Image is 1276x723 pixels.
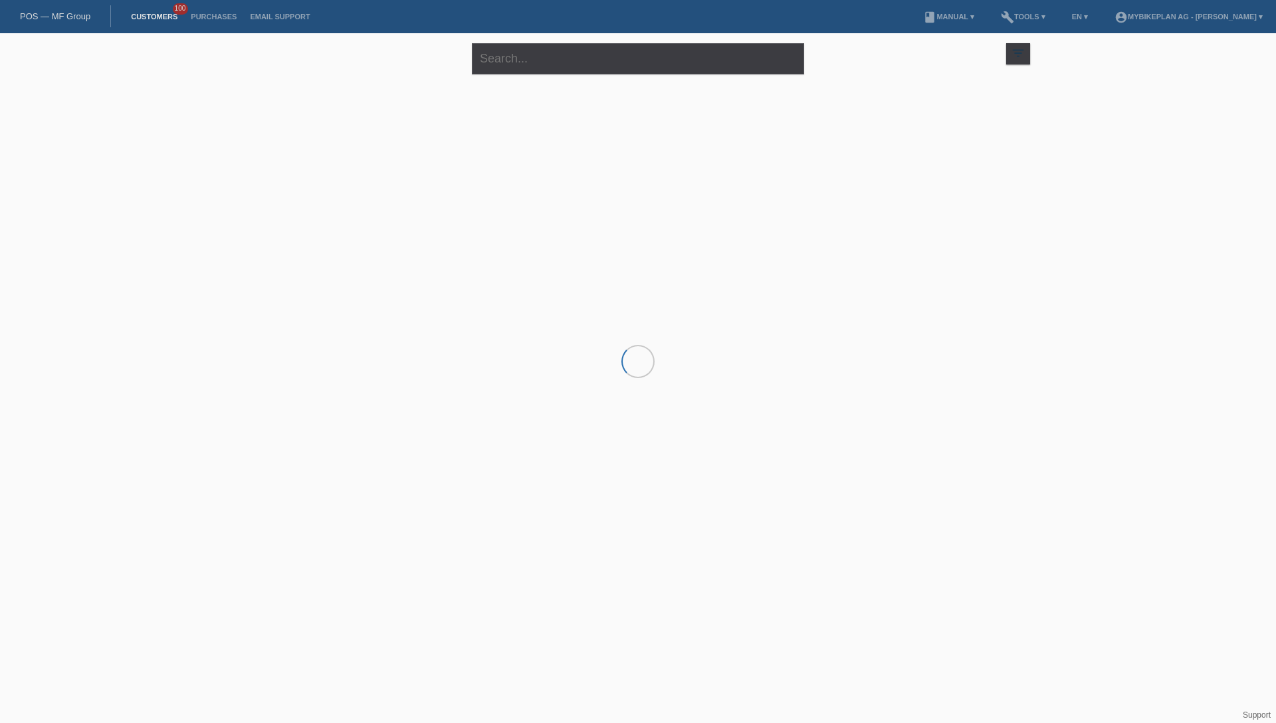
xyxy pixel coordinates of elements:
a: bookManual ▾ [916,13,981,21]
i: filter_list [1011,46,1025,60]
a: account_circleMybikeplan AG - [PERSON_NAME] ▾ [1108,13,1269,21]
a: buildTools ▾ [994,13,1052,21]
i: account_circle [1115,11,1128,24]
input: Search... [472,43,804,74]
span: 100 [173,3,189,15]
a: Support [1243,710,1271,720]
a: Purchases [184,13,243,21]
i: book [923,11,936,24]
i: build [1001,11,1014,24]
a: POS — MF Group [20,11,90,21]
a: Email Support [243,13,316,21]
a: EN ▾ [1065,13,1095,21]
a: Customers [124,13,184,21]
